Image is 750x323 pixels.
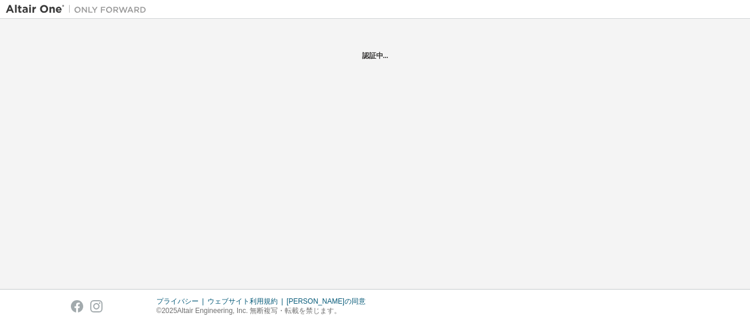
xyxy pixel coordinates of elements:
img: facebook.svg [71,300,83,312]
img: instagram.svg [90,300,103,312]
font: ウェブサイト利用規約 [207,297,278,305]
font: 2025 [162,307,178,315]
font: © [156,307,162,315]
font: 認証中... [362,52,388,60]
font: Altair Engineering, Inc. 無断複写・転載を禁じます。 [177,307,341,315]
img: アルタイルワン [6,4,152,15]
font: プライバシー [156,297,199,305]
font: [PERSON_NAME]の同意 [287,297,366,305]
